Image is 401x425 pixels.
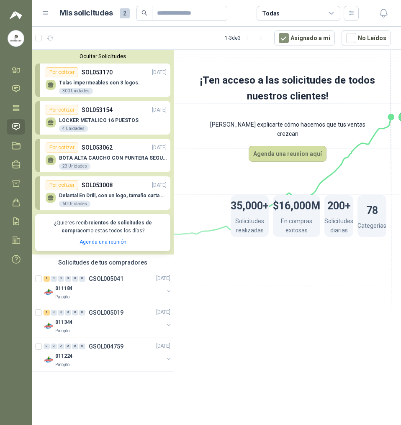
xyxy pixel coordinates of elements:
p: [DATE] [152,144,167,152]
h1: 200+ [327,196,351,214]
p: Delantal En Drill, con un logo, tamaño carta 1 tinta (Se envia enlacen, como referencia) [59,193,167,199]
h1: 35,000+ [231,196,269,214]
div: 1 [44,276,50,282]
p: [DATE] [152,181,167,189]
div: Por cotizar [46,67,78,77]
a: Por cotizarSOL053062[DATE] BOTA ALTA CAUCHO CON PUNTERA SEGURIDAD23 Unidades [35,139,170,172]
a: Por cotizarSOL053154[DATE] LOCKER METALICO 16 PUESTOS4 Unidades [35,101,170,135]
p: [DATE] [156,308,170,316]
div: 0 [58,310,64,316]
div: 300 Unidades [59,88,93,94]
div: Por cotizar [46,105,78,115]
p: GSOL005041 [89,276,123,282]
a: Por cotizarSOL053008[DATE] Delantal En Drill, con un logo, tamaño carta 1 tinta (Se envia enlacen... [35,176,170,210]
img: Company Logo [44,355,54,365]
div: 1 - 3 de 3 [225,31,267,45]
div: 0 [51,276,57,282]
div: 0 [65,344,71,349]
p: Patojito [55,361,69,368]
div: Por cotizar [46,143,78,153]
p: SOL053154 [82,105,113,115]
div: 0 [72,310,78,316]
a: 0 0 0 0 0 0 GSOL004759[DATE] Company Logo011224Patojito [44,341,172,368]
p: Tulas impermeables con 3 logos. [59,80,140,86]
p: [DATE] [152,69,167,76]
div: Ocultar SolicitudesPor cotizarSOL053170[DATE] Tulas impermeables con 3 logos.300 UnidadesPor coti... [32,50,174,254]
div: 0 [79,344,85,349]
span: search [141,10,147,16]
img: Company Logo [44,321,54,331]
p: [DATE] [156,275,170,282]
h1: 78 [366,200,378,219]
a: Agenda una reunión [80,239,126,245]
button: Ocultar Solicitudes [35,53,170,59]
p: [DATE] [152,106,167,114]
div: 0 [51,344,57,349]
div: 1 [44,310,50,316]
p: Solicitudes diarias [324,216,353,237]
div: 0 [44,344,50,349]
div: 23 Unidades [59,163,90,170]
p: En compras exitosas [273,216,320,237]
span: 2 [120,8,130,18]
p: SOL053008 [82,181,113,190]
p: SOL053062 [82,143,113,152]
div: 0 [72,276,78,282]
div: 0 [79,276,85,282]
h1: Mis solicitudes [59,7,113,19]
button: Asignado a mi [274,30,335,46]
p: Solicitudes realizadas [231,216,269,237]
div: 0 [58,344,64,349]
p: LOCKER METALICO 16 PUESTOS [59,117,139,123]
h1: $16,000M [273,196,320,214]
p: 011224 [55,352,72,360]
p: 011344 [55,318,72,326]
div: 0 [65,276,71,282]
p: Patojito [55,294,69,300]
div: 0 [51,310,57,316]
p: 011184 [55,285,72,293]
a: 1 0 0 0 0 0 GSOL005041[DATE] Company Logo011184Patojito [44,274,172,300]
div: 0 [79,310,85,316]
img: Company Logo [44,287,54,297]
img: Company Logo [8,31,24,46]
a: Por cotizarSOL053170[DATE] Tulas impermeables con 3 logos.300 Unidades [35,64,170,97]
div: 4 Unidades [59,125,88,132]
div: 0 [65,310,71,316]
p: [DATE] [156,342,170,350]
p: Patojito [55,328,69,334]
p: Categorias [357,221,386,232]
p: BOTA ALTA CAUCHO CON PUNTERA SEGURIDAD [59,155,167,161]
p: GSOL005019 [89,310,123,316]
div: 0 [72,344,78,349]
p: ¿Quieres recibir como estas todos los días? [40,219,165,235]
button: No Leídos [342,30,391,46]
div: Solicitudes de tus compradores [32,254,174,270]
img: Logo peakr [10,10,22,20]
button: Agenda una reunion aquí [249,146,326,162]
p: GSOL004759 [89,344,123,349]
a: 1 0 0 0 0 0 GSOL005019[DATE] Company Logo011344Patojito [44,308,172,334]
b: cientos de solicitudes de compra [62,220,152,234]
div: 0 [58,276,64,282]
div: Todas [262,9,280,18]
div: 60 Unidades [59,201,90,207]
p: SOL053170 [82,68,113,77]
div: Por cotizar [46,180,78,190]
